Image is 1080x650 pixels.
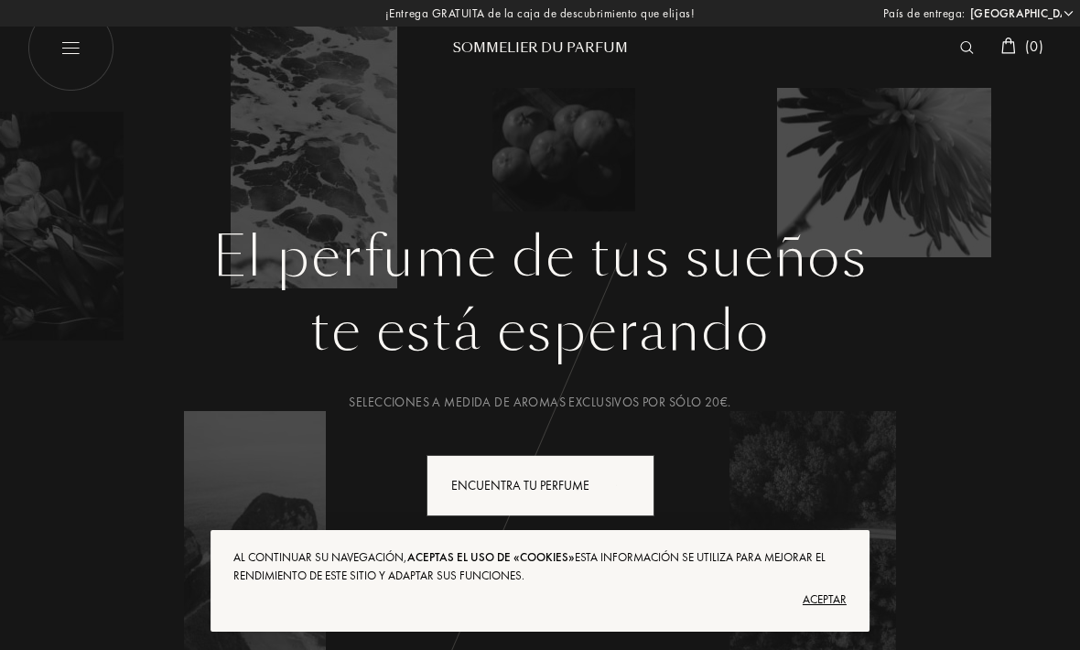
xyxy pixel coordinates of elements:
[1025,37,1043,56] span: ( 0 )
[1001,38,1016,54] img: cart_white.svg
[233,548,847,585] div: Al continuar su navegación, Esta información se utiliza para mejorar el rendimiento de este sitio...
[233,585,847,614] div: Aceptar
[407,549,575,565] span: aceptas el uso de «cookies»
[41,224,1039,290] h1: El perfume de tus sueños
[430,38,650,58] div: Sommelier du Parfum
[41,393,1039,412] div: Selecciones a medida de aromas exclusivos por sólo 20€.
[427,455,654,516] div: Encuentra tu perfume
[413,455,668,516] a: Encuentra tu perfumeanimation
[960,41,974,54] img: search_icn_white.svg
[610,466,646,503] div: animation
[27,5,114,92] img: burger_white.png
[883,5,966,23] span: País de entrega:
[41,290,1039,373] div: te está esperando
